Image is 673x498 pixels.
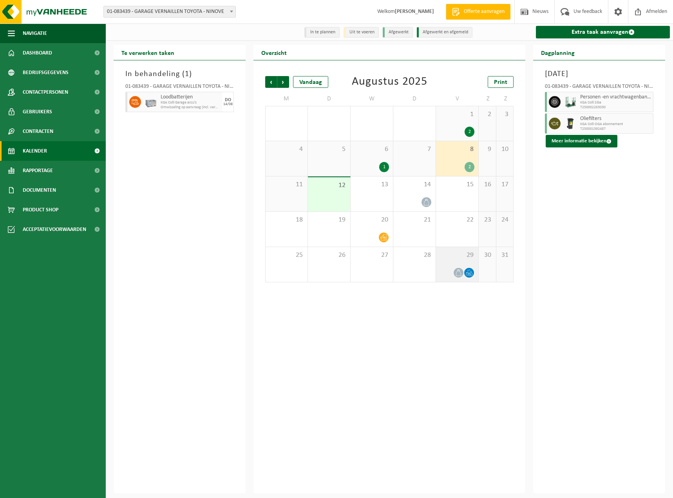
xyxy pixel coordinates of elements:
span: 10 [500,145,509,154]
span: Volgende [277,76,289,88]
span: Oliefilters [580,116,651,122]
span: 22 [440,216,474,224]
span: 01-083439 - GARAGE VERNAILLEN TOYOTA - NINOVE [103,6,236,18]
button: Meer informatie bekijken [546,135,617,147]
span: Omwisseling op aanvraag (incl. verwerking) [161,105,220,110]
img: PB-LB-0680-HPE-GY-01 [145,96,157,108]
div: Vandaag [293,76,328,88]
span: 25 [270,251,304,260]
span: Navigatie [23,24,47,43]
span: 17 [500,180,509,189]
a: Print [488,76,514,88]
div: 01-083439 - GARAGE VERNAILLEN TOYOTA - NINOVE [125,84,234,92]
span: 31 [500,251,509,260]
span: KGA Colli Garage accu's [161,100,220,105]
li: Afgewerkt en afgemeld [417,27,472,38]
div: 14/08 [223,102,233,106]
span: Dashboard [23,43,52,63]
span: 5 [312,145,346,154]
td: W [351,92,393,106]
span: Print [494,79,507,85]
h3: In behandeling ( ) [125,68,234,80]
div: 1 [379,162,389,172]
span: T250001392487 [580,127,651,131]
span: 18 [270,216,304,224]
span: Vorige [265,76,277,88]
img: PB-MR-5000-C2 [564,96,576,108]
span: 27 [355,251,389,260]
span: 1 [440,110,474,119]
span: 26 [312,251,346,260]
h2: Overzicht [253,45,295,60]
h2: Te verwerken taken [114,45,182,60]
li: In te plannen [304,27,340,38]
td: V [436,92,479,106]
span: Gebruikers [23,102,52,122]
h3: [DATE] [545,68,653,80]
span: 6 [355,145,389,154]
td: Z [479,92,496,106]
span: 14 [397,180,432,189]
span: 4 [270,145,304,154]
span: 9 [483,145,492,154]
span: Product Shop [23,200,58,220]
div: 2 [465,162,474,172]
span: 7 [397,145,432,154]
span: Contactpersonen [23,82,68,102]
div: 01-083439 - GARAGE VERNAILLEN TOYOTA - NINOVE [545,84,653,92]
span: Loodbatterijen [161,94,220,100]
td: Z [496,92,514,106]
span: 12 [312,181,346,190]
div: DO [225,98,231,102]
span: 16 [483,180,492,189]
td: D [308,92,351,106]
span: Personen -en vrachtwagenbanden met en zonder velg [580,94,651,100]
h2: Dagplanning [533,45,583,60]
span: KGA Colli OGA abonnement [580,122,651,127]
td: D [393,92,436,106]
div: 2 [465,127,474,137]
span: 24 [500,216,509,224]
span: 30 [483,251,492,260]
div: Augustus 2025 [352,76,427,88]
a: Extra taak aanvragen [536,26,670,38]
span: 13 [355,180,389,189]
span: Documenten [23,180,56,200]
span: Acceptatievoorwaarden [23,220,86,239]
span: 8 [440,145,474,154]
span: Bedrijfsgegevens [23,63,69,82]
img: WB-0240-HPE-BK-01 [564,118,576,129]
span: 15 [440,180,474,189]
li: Afgewerkt [383,27,413,38]
span: Rapportage [23,161,53,180]
li: Uit te voeren [344,27,379,38]
span: KGA Colli Siba [580,100,651,105]
strong: [PERSON_NAME] [395,9,434,15]
span: 21 [397,216,432,224]
span: 29 [440,251,474,260]
td: M [265,92,308,106]
span: T250002263030 [580,105,651,110]
span: 3 [500,110,509,119]
a: Offerte aanvragen [446,4,510,20]
span: 23 [483,216,492,224]
span: 01-083439 - GARAGE VERNAILLEN TOYOTA - NINOVE [104,6,235,17]
span: 20 [355,216,389,224]
span: Contracten [23,122,53,141]
span: Kalender [23,141,47,161]
span: 2 [483,110,492,119]
span: 19 [312,216,346,224]
span: 1 [185,70,189,78]
span: 11 [270,180,304,189]
span: 28 [397,251,432,260]
span: Offerte aanvragen [462,8,507,16]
